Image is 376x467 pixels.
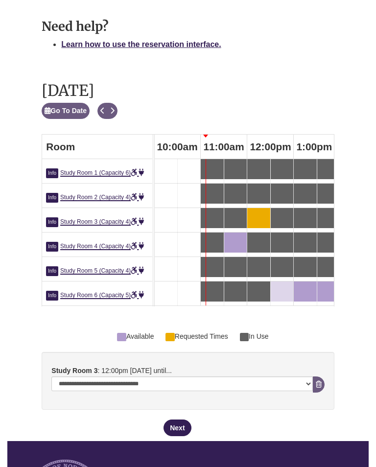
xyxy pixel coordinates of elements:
[60,218,144,225] span: Study Room 3 (Capacity 4)
[46,190,60,201] a: Click for more info about Study Room 2 (Capacity 4)
[317,159,340,179] a: 1:30pm Tuesday, October 14, 2025 - Study Room 1 - In Use
[317,233,340,252] a: 1:30pm Tuesday, October 14, 2025 - Study Room 4 - In Use
[317,281,340,301] a: 1:30pm Tuesday, October 14, 2025 - Study Room 6 - Available
[247,233,270,252] a: 12:00pm Tuesday, October 14, 2025 - Study Room 4 - In Use
[60,169,144,176] span: Study Room 1 (Capacity 6)
[60,165,144,177] a: Study Room 1 (Capacity 6)
[60,214,144,226] a: Study Room 3 (Capacity 4)
[317,208,340,228] a: 1:30pm Tuesday, October 14, 2025 - Study Room 3 - In Use
[317,257,340,277] a: 1:30pm Tuesday, October 14, 2025 - Study Room 5 - In Use
[224,257,247,277] a: 11:30am Tuesday, October 14, 2025 - Study Room 5 - In Use
[294,208,317,228] a: 1:00pm Tuesday, October 14, 2025 - Study Room 3 - In Use
[201,137,246,157] span: 11:00am
[42,82,117,99] h2: [DATE]
[240,331,269,342] span: In Use
[247,137,293,157] span: 12:00pm
[271,233,293,252] a: 12:30pm Tuesday, October 14, 2025 - Study Room 4 - In Use
[46,263,60,275] a: Click for more info about Study Room 5 (Capacity 4)
[46,168,58,178] span: Info
[224,208,247,228] a: 11:30am Tuesday, October 14, 2025 - Study Room 3 - In Use
[107,103,117,119] button: Next
[61,40,221,48] a: Learn how to use the reservation interface.
[46,217,58,227] span: Info
[201,159,224,179] a: 11:00am Tuesday, October 14, 2025 - Study Room 1 - In Use
[201,233,224,252] a: 11:00am Tuesday, October 14, 2025 - Study Room 4 - In Use
[224,159,247,179] a: 11:30am Tuesday, October 14, 2025 - Study Room 1 - In Use
[247,184,270,203] a: 12:00pm Tuesday, October 14, 2025 - Study Room 2 - In Use
[271,281,293,301] a: 12:30pm Tuesday, October 14, 2025 - Study Room 6 - Available
[44,362,179,376] label: : 12:00pm [DATE] until...
[46,291,58,301] span: Info
[247,208,270,228] a: 12:00pm Tuesday, October 14, 2025 - Study Room 3 - Available
[46,193,58,203] span: Info
[294,137,334,157] span: 1:00pm
[294,257,317,277] a: 1:00pm Tuesday, October 14, 2025 - Study Room 5 - In Use
[46,239,60,250] a: Click for more info about Study Room 4 (Capacity 4)
[42,352,334,437] div: booking form
[201,208,224,228] a: 11:00am Tuesday, October 14, 2025 - Study Room 3 - In Use
[154,137,200,157] span: 10:00am
[317,184,340,203] a: 1:30pm Tuesday, October 14, 2025 - Study Room 2 - In Use
[224,233,247,252] a: 11:30am Tuesday, October 14, 2025 - Study Room 4 - Available
[97,103,108,119] button: Previous
[201,257,224,277] a: 11:00am Tuesday, October 14, 2025 - Study Room 5 - In Use
[294,281,317,301] a: 1:00pm Tuesday, October 14, 2025 - Study Room 6 - Available
[60,243,144,250] span: Study Room 4 (Capacity 4)
[46,242,58,252] span: Info
[46,266,58,276] span: Info
[247,159,270,179] a: 12:00pm Tuesday, October 14, 2025 - Study Room 1 - In Use
[271,159,293,179] a: 12:30pm Tuesday, October 14, 2025 - Study Room 1 - In Use
[271,208,293,228] a: 12:30pm Tuesday, October 14, 2025 - Study Room 3 - In Use
[60,263,144,275] a: Study Room 5 (Capacity 4)
[294,159,317,179] a: 1:00pm Tuesday, October 14, 2025 - Study Room 1 - In Use
[201,184,224,203] a: 11:00am Tuesday, October 14, 2025 - Study Room 2 - In Use
[247,257,270,277] a: 12:00pm Tuesday, October 14, 2025 - Study Room 5 - In Use
[46,214,60,226] a: Click for more info about Study Room 3 (Capacity 4)
[164,420,191,436] button: Next
[165,331,228,342] span: Requested Times
[60,288,144,299] a: Study Room 6 (Capacity 5)
[294,184,317,203] a: 1:00pm Tuesday, October 14, 2025 - Study Room 2 - In Use
[46,288,60,299] a: Click for more info about Study Room 6 (Capacity 5)
[60,292,144,299] span: Study Room 6 (Capacity 5)
[46,165,60,177] a: Click for more info about Study Room 1 (Capacity 6)
[51,367,97,374] strong: Study Room 3
[294,233,317,252] a: 1:00pm Tuesday, October 14, 2025 - Study Room 4 - In Use
[117,331,154,342] span: Available
[201,281,224,301] a: 11:00am Tuesday, October 14, 2025 - Study Room 6 - In Use
[271,184,293,203] a: 12:30pm Tuesday, October 14, 2025 - Study Room 2 - In Use
[60,190,144,201] a: Study Room 2 (Capacity 4)
[42,19,109,34] strong: Need help?
[247,281,270,301] a: 12:00pm Tuesday, October 14, 2025 - Study Room 6 - In Use
[271,257,293,277] a: 12:30pm Tuesday, October 14, 2025 - Study Room 5 - In Use
[60,239,144,250] a: Study Room 4 (Capacity 4)
[60,194,144,201] span: Study Room 2 (Capacity 4)
[224,184,247,203] a: 11:30am Tuesday, October 14, 2025 - Study Room 2 - In Use
[60,267,144,274] span: Study Room 5 (Capacity 4)
[224,281,247,301] a: 11:30am Tuesday, October 14, 2025 - Study Room 6 - In Use
[42,103,90,119] button: Go To Date
[46,141,75,152] span: Room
